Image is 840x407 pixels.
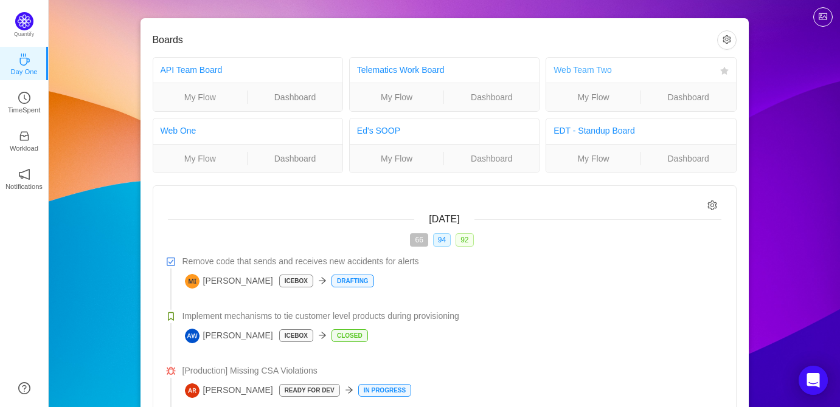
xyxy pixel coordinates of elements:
[14,30,35,39] p: Quantify
[185,383,273,398] span: [PERSON_NAME]
[18,57,30,69] a: icon: coffeeDay One
[350,152,444,165] a: My Flow
[332,275,373,287] p: Drafting
[18,130,30,142] i: icon: inbox
[18,92,30,104] i: icon: clock-circle
[248,91,342,104] a: Dashboard
[357,126,400,135] a: Ed's SOOP
[153,91,248,104] a: My Flow
[350,91,444,104] a: My Flow
[456,233,473,247] span: 92
[18,134,30,146] a: icon: inboxWorkload
[185,383,200,398] img: AR
[153,34,717,46] h3: Boards
[280,330,313,341] p: Icebox
[429,214,459,224] span: [DATE]
[720,67,729,75] i: icon: star
[182,255,419,268] span: Remove code that sends and receives new accidents for alerts
[185,329,200,343] img: AW
[5,181,43,192] p: Notifications
[546,91,640,104] a: My Flow
[182,255,721,268] a: Remove code that sends and receives new accidents for alerts
[444,152,539,165] a: Dashboard
[433,233,451,247] span: 94
[546,152,640,165] a: My Flow
[248,152,342,165] a: Dashboard
[707,200,718,211] i: icon: setting
[15,12,33,30] img: Quantify
[161,126,196,135] a: Web One
[182,364,721,377] a: [Production] Missing CSA Violations
[18,168,30,180] i: icon: notification
[554,65,612,75] a: Web Team Two
[357,65,445,75] a: Telematics Work Board
[280,385,339,396] p: Ready for Dev
[554,126,635,135] a: EDT - Standup Board
[185,274,200,289] img: MI
[185,274,273,289] span: [PERSON_NAME]
[318,276,327,285] i: icon: arrow-right
[10,143,38,154] p: Workload
[345,386,353,394] i: icon: arrow-right
[641,152,736,165] a: Dashboard
[161,65,223,75] a: API Team Board
[10,66,37,77] p: Day One
[182,310,721,323] a: Implement mechanisms to tie customer level products during provisioning
[641,91,736,104] a: Dashboard
[359,385,411,396] p: In Progress
[318,331,327,340] i: icon: arrow-right
[444,91,539,104] a: Dashboard
[8,104,41,115] p: TimeSpent
[18,382,30,394] a: icon: question-circle
[18,95,30,108] a: icon: clock-circleTimeSpent
[18,53,30,66] i: icon: coffee
[182,364,318,377] span: [Production] Missing CSA Violations
[153,152,248,165] a: My Flow
[410,233,428,247] span: 66
[799,366,828,395] div: Open Intercom Messenger
[182,310,459,323] span: Implement mechanisms to tie customer level products during provisioning
[717,30,737,50] button: icon: setting
[332,330,367,341] p: Closed
[280,275,313,287] p: Icebox
[813,7,833,27] button: icon: picture
[18,172,30,184] a: icon: notificationNotifications
[185,329,273,343] span: [PERSON_NAME]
